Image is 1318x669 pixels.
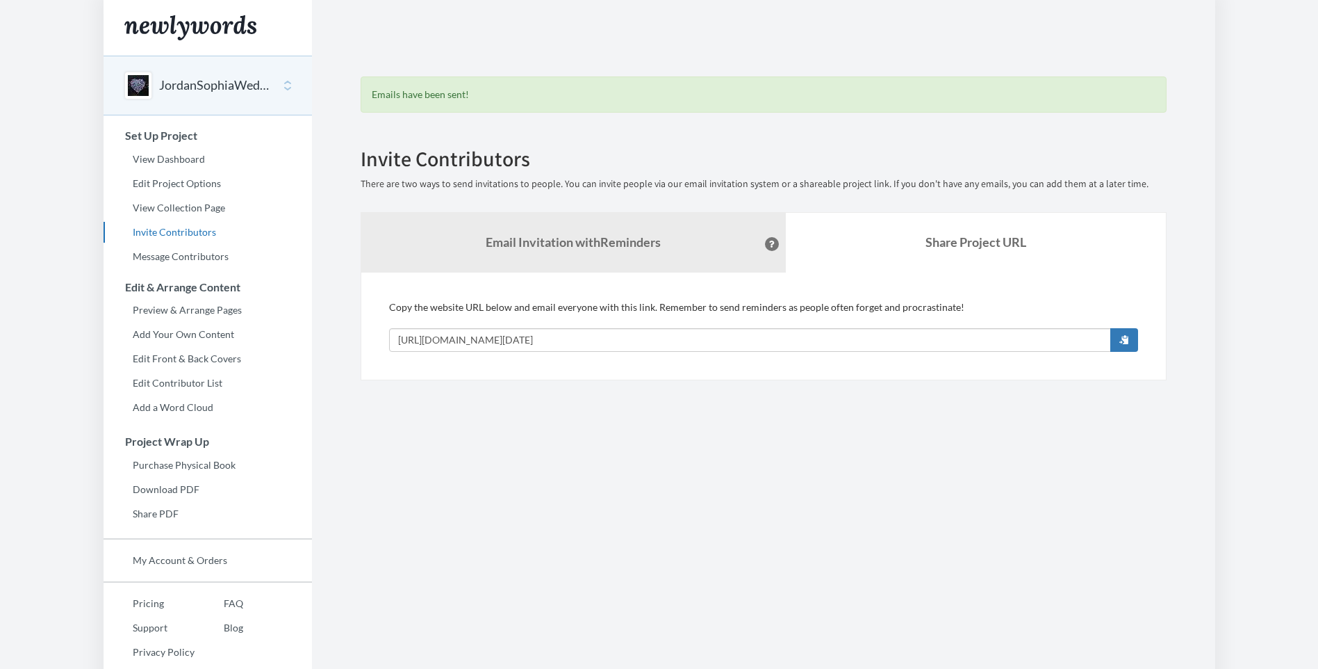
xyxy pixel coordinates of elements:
[1211,627,1304,662] iframe: Opens a widget where you can chat to one of our agents
[195,618,243,638] a: Blog
[486,234,661,250] strong: Email Invitation with Reminders
[389,300,1138,352] div: Copy the website URL below and email everyone with this link. Remember to send reminders as peopl...
[159,76,272,95] button: JordanSophiaWedding2025
[104,173,312,194] a: Edit Project Options
[104,222,312,243] a: Invite Contributors
[104,455,312,476] a: Purchase Physical Book
[104,593,195,614] a: Pricing
[124,15,256,40] img: Newlywords logo
[104,479,312,500] a: Download PDF
[104,503,312,524] a: Share PDF
[104,550,312,571] a: My Account & Orders
[104,300,312,321] a: Preview & Arrange Pages
[361,76,1167,113] div: Emails have been sent!
[104,435,312,448] h3: Project Wrap Up
[104,129,312,142] h3: Set Up Project
[104,324,312,345] a: Add Your Own Content
[104,149,312,170] a: View Dashboard
[361,147,1167,170] h2: Invite Contributors
[104,198,312,218] a: View Collection Page
[104,348,312,369] a: Edit Front & Back Covers
[361,177,1167,191] p: There are two ways to send invitations to people. You can invite people via our email invitation ...
[104,618,195,638] a: Support
[925,234,1026,250] b: Share Project URL
[104,281,312,293] h3: Edit & Arrange Content
[104,373,312,394] a: Edit Contributor List
[104,642,195,663] a: Privacy Policy
[104,246,312,267] a: Message Contributors
[104,397,312,418] a: Add a Word Cloud
[195,593,243,614] a: FAQ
